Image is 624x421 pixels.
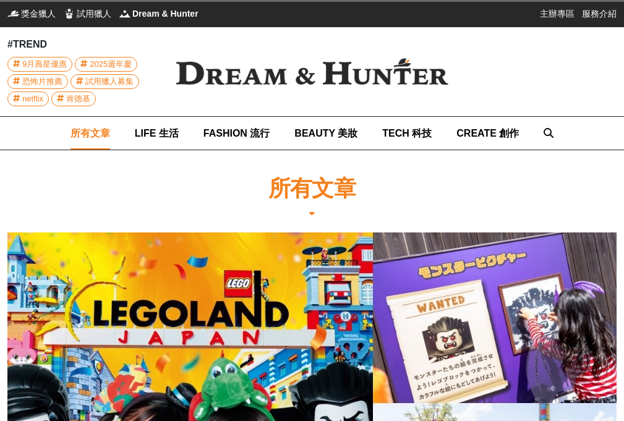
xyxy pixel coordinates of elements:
[119,7,131,20] img: Dream & Hunter
[7,7,20,20] img: 獎金獵人
[540,7,575,20] a: 主辦專區
[51,91,96,106] a: 肯德基
[7,57,72,72] a: 9月壽星優惠
[90,57,132,71] span: 2025週年慶
[63,7,75,20] img: 試用獵人
[456,117,519,150] a: CREATE 創作
[85,75,134,88] span: 試用獵人募集
[77,7,111,20] span: 試用獵人
[7,37,160,52] div: #TREND
[71,74,139,89] a: 試用獵人募集
[268,175,356,202] h1: 所有文章
[22,75,62,88] span: 恐怖片推薦
[63,7,111,20] a: 試用獵人試用獵人
[132,7,199,20] span: Dream & Hunter
[294,117,357,150] a: BEAUTY 美妝
[582,7,617,20] a: 服務介紹
[456,128,519,138] span: CREATE 創作
[66,92,90,106] span: 肯德基
[135,128,179,138] span: LIFE 生活
[382,128,432,138] span: TECH 科技
[119,7,199,20] a: Dream & HunterDream & Hunter
[7,91,49,106] a: netflix
[7,7,56,20] a: 獎金獵人獎金獵人
[160,42,464,102] img: Dream & Hunter
[71,117,110,150] a: 所有文章
[135,117,179,150] a: LIFE 生活
[203,117,270,150] a: FASHION 流行
[382,117,432,150] a: TECH 科技
[75,57,137,72] a: 2025週年慶
[203,128,270,138] span: FASHION 流行
[71,128,110,138] span: 所有文章
[21,7,56,20] span: 獎金獵人
[22,92,43,106] span: netflix
[22,57,67,71] span: 9月壽星優惠
[7,74,68,89] a: 恐怖片推薦
[294,128,357,138] span: BEAUTY 美妝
